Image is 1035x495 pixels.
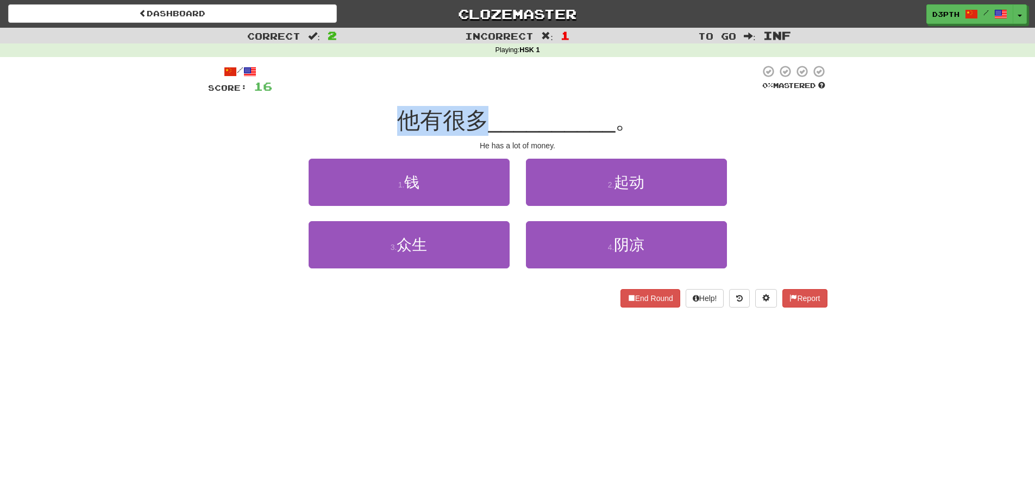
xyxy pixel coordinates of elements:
span: 2 [328,29,337,42]
span: 钱 [404,174,419,191]
button: 3.众生 [309,221,510,268]
span: 阴凉 [614,236,644,253]
span: : [308,32,320,41]
button: Round history (alt+y) [729,289,750,308]
div: Mastered [760,81,827,91]
span: : [541,32,553,41]
a: d3pth / [926,4,1013,24]
span: 起动 [614,174,644,191]
small: 4 . [608,243,614,252]
small: 2 . [608,180,614,189]
span: Inf [763,29,791,42]
button: End Round [620,289,680,308]
span: : [744,32,756,41]
span: 0 % [762,81,773,90]
span: 他有很多 [397,108,488,133]
div: / [208,65,272,78]
button: 1.钱 [309,159,510,206]
span: 。 [615,108,638,133]
a: Clozemaster [353,4,682,23]
span: Correct [247,30,300,41]
span: 众生 [397,236,427,253]
span: Incorrect [465,30,534,41]
strong: HSK 1 [519,46,540,54]
span: To go [698,30,736,41]
span: d3pth [932,9,959,19]
span: __________ [488,108,616,133]
button: 2.起动 [526,159,727,206]
a: Dashboard [8,4,337,23]
div: He has a lot of money. [208,140,827,151]
button: Help! [686,289,724,308]
span: / [983,9,989,16]
span: Score: [208,83,247,92]
small: 1 . [398,180,405,189]
button: Report [782,289,827,308]
span: 1 [561,29,570,42]
button: 4.阴凉 [526,221,727,268]
small: 3 . [391,243,397,252]
span: 16 [254,79,272,93]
